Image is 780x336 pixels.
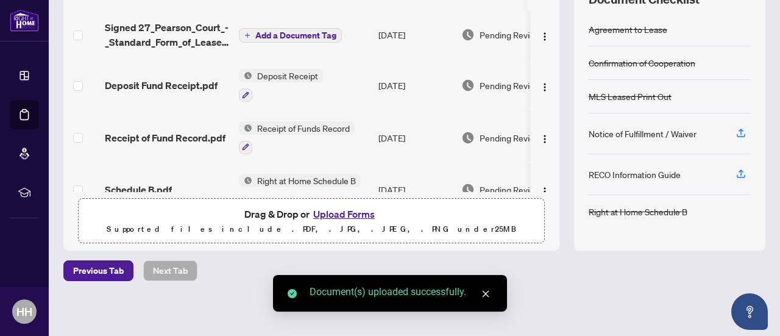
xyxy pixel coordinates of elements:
div: MLS Leased Print Out [589,90,672,103]
span: close [481,290,490,298]
div: Confirmation of Cooperation [589,56,695,70]
span: Add a Document Tag [255,31,336,40]
img: Logo [540,187,550,196]
div: Agreement to Lease [589,23,667,36]
td: [DATE] [374,59,456,112]
span: Drag & Drop orUpload FormsSupported files include .PDF, .JPG, .JPEG, .PNG under25MB [79,199,544,244]
span: Right at Home Schedule B [252,174,361,187]
span: Drag & Drop or [244,206,378,222]
img: Document Status [461,183,475,196]
p: Supported files include .PDF, .JPG, .JPEG, .PNG under 25 MB [86,222,537,237]
span: Pending Review [480,28,541,41]
button: Logo [535,128,555,148]
div: Notice of Fulfillment / Waiver [589,127,697,140]
button: Status IconRight at Home Schedule B [239,174,361,207]
button: Next Tab [143,260,197,281]
img: Logo [540,32,550,41]
button: Upload Forms [310,206,378,222]
div: Right at Home Schedule B [589,205,687,218]
span: Previous Tab [73,261,124,281]
img: Document Status [461,79,475,92]
span: Receipt of Funds Record [252,121,355,135]
a: Close [479,287,492,301]
span: plus [244,32,250,38]
div: Document(s) uploaded successfully. [310,285,492,299]
button: Logo [535,180,555,199]
button: Add a Document Tag [239,27,342,43]
span: Schedule B.pdf [105,182,172,197]
span: Pending Review [480,79,541,92]
span: Pending Review [480,183,541,196]
span: Deposit Fund Receipt.pdf [105,78,218,93]
button: Status IconReceipt of Funds Record [239,121,355,154]
div: RECO Information Guide [589,168,681,181]
button: Previous Tab [63,260,133,281]
img: Logo [540,134,550,144]
span: Pending Review [480,131,541,145]
span: check-circle [288,289,297,298]
span: Signed 27_Pearson_Court_-_Standard_Form_of_Lease.pdf [105,20,229,49]
td: [DATE] [374,112,456,164]
td: [DATE] [374,164,456,216]
span: Deposit Receipt [252,69,323,82]
span: Receipt of Fund Record.pdf [105,130,225,145]
button: Logo [535,76,555,95]
img: Status Icon [239,69,252,82]
img: Document Status [461,131,475,145]
img: logo [10,9,39,32]
img: Status Icon [239,121,252,135]
img: Status Icon [239,174,252,187]
td: [DATE] [374,10,456,59]
button: Status IconDeposit Receipt [239,69,323,102]
img: Logo [540,82,550,92]
button: Open asap [731,293,768,330]
img: Document Status [461,28,475,41]
button: Logo [535,25,555,45]
span: HH [16,303,32,320]
button: Add a Document Tag [239,28,342,43]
